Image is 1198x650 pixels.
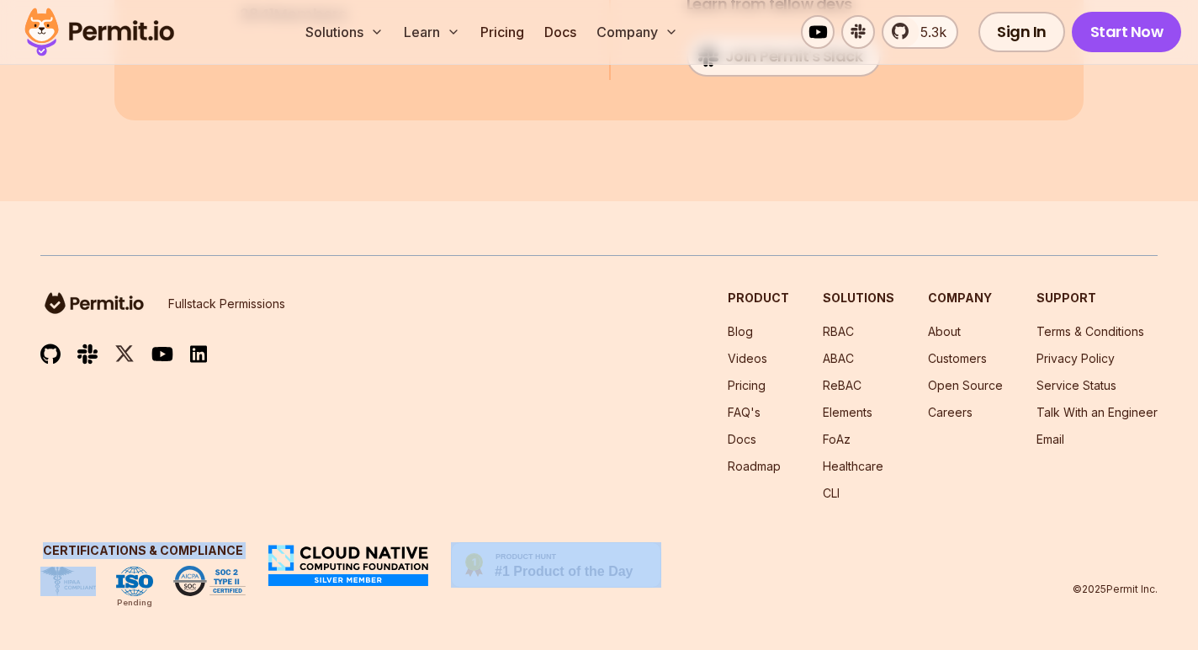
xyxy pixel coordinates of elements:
a: Open Source [928,378,1003,392]
a: Talk With an Engineer [1036,405,1158,419]
span: 5.3k [910,22,946,42]
a: ABAC [823,351,854,365]
h3: Company [928,290,1003,306]
a: Docs [538,15,583,49]
img: twitter [114,344,135,365]
div: Pending [117,596,152,610]
img: SOC [173,566,246,596]
button: Company [590,15,685,49]
a: Careers [928,405,973,419]
a: Email [1036,432,1064,446]
button: Learn [397,15,467,49]
img: Permit.io - Never build permissions again | Product Hunt [451,542,661,588]
img: Permit logo [17,3,182,61]
a: Privacy Policy [1036,351,1115,365]
a: Pricing [474,15,531,49]
h3: Solutions [823,290,894,306]
img: youtube [151,344,173,364]
a: Customers [928,351,987,365]
img: slack [77,343,98,365]
a: Elements [823,405,872,419]
p: © 2025 Permit Inc. [1073,583,1158,596]
a: Roadmap [728,459,781,473]
a: Terms & Conditions [1036,324,1144,338]
img: ISO [116,567,153,597]
a: Pricing [728,378,766,392]
a: CLI [823,486,840,500]
a: Healthcare [823,459,883,473]
h3: Support [1036,290,1158,306]
a: Service Status [1036,378,1116,392]
a: 5.3k [882,15,958,49]
img: github [40,344,61,365]
a: ReBAC [823,378,861,392]
a: Sign In [978,12,1065,52]
img: linkedin [190,344,207,364]
p: Fullstack Permissions [168,296,285,312]
h3: Certifications & Compliance [40,542,246,559]
a: Start Now [1072,12,1182,52]
a: Blog [728,324,753,338]
a: RBAC [823,324,854,338]
img: HIPAA [40,567,96,597]
a: FAQ's [728,405,761,419]
button: Solutions [299,15,390,49]
h3: Product [728,290,789,306]
a: Docs [728,432,756,446]
a: FoAz [823,432,851,446]
img: logo [40,290,148,317]
a: About [928,324,961,338]
a: Videos [728,351,767,365]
